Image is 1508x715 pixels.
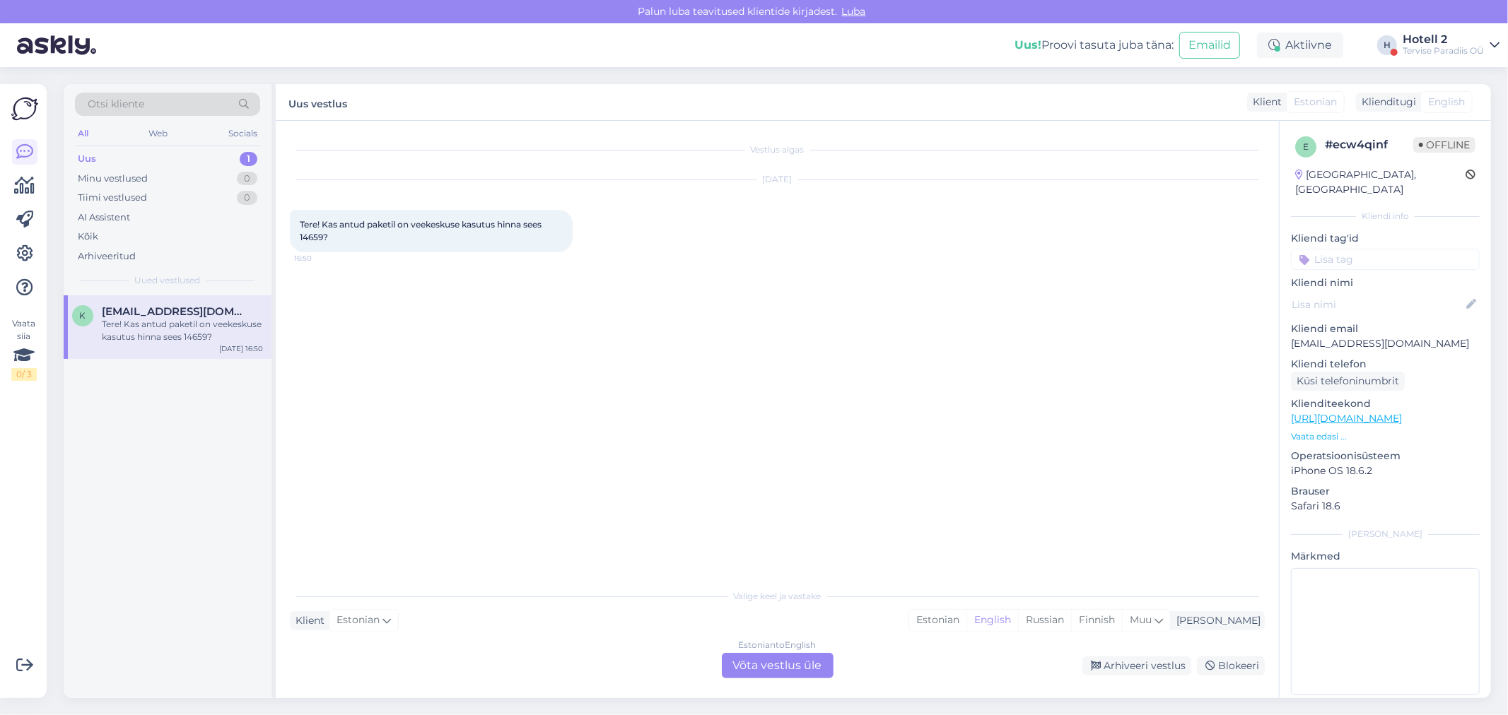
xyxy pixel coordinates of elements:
div: All [75,124,91,143]
p: Kliendi tag'id [1291,231,1480,246]
p: Vaata edasi ... [1291,430,1480,443]
span: e [1303,141,1309,152]
div: Tervise Paradiis OÜ [1403,45,1484,57]
p: Märkmed [1291,549,1480,564]
p: Kliendi nimi [1291,276,1480,290]
div: Küsi telefoninumbrit [1291,372,1405,391]
div: Estonian to English [739,639,817,651]
div: 0 / 3 [11,368,37,381]
p: Safari 18.6 [1291,499,1480,514]
img: Askly Logo [11,95,38,122]
p: Klienditeekond [1291,396,1480,411]
div: [PERSON_NAME] [1171,613,1261,628]
button: Emailid [1179,32,1240,59]
span: Uued vestlused [135,274,201,287]
div: Estonian [909,610,966,631]
div: Finnish [1071,610,1122,631]
div: Uus [78,152,96,166]
label: Uus vestlus [288,93,347,112]
div: Tere! Kas antud paketil on veekeskuse kasutus hinna sees 14659? [102,318,263,343]
div: Tiimi vestlused [78,191,147,205]
p: iPhone OS 18.6.2 [1291,463,1480,478]
b: Uus! [1015,38,1041,52]
a: Hotell 2Tervise Paradiis OÜ [1403,34,1500,57]
span: k [80,310,86,321]
span: Otsi kliente [88,97,144,112]
p: Operatsioonisüsteem [1291,449,1480,463]
span: Estonian [1294,95,1337,110]
div: Klienditugi [1356,95,1416,110]
span: English [1428,95,1465,110]
div: English [966,610,1018,631]
p: Brauser [1291,484,1480,499]
span: Estonian [337,613,380,628]
p: Kliendi telefon [1291,357,1480,372]
div: [DATE] 16:50 [219,343,263,354]
div: Minu vestlused [78,172,148,186]
input: Lisa tag [1291,249,1480,270]
input: Lisa nimi [1292,297,1463,312]
div: Aktiivne [1257,32,1343,58]
div: Hotell 2 [1403,34,1484,45]
div: Vaata siia [11,317,37,381]
span: Muu [1130,613,1152,626]
span: kairisaar1@gmail.com [102,305,249,318]
div: Arhiveeri vestlus [1082,656,1191,675]
div: [DATE] [290,173,1265,186]
div: Kõik [78,230,98,244]
div: Klient [290,613,325,628]
div: H [1377,35,1397,55]
div: Russian [1018,610,1071,631]
div: 0 [237,172,257,186]
p: [EMAIL_ADDRESS][DOMAIN_NAME] [1291,336,1480,351]
a: [URL][DOMAIN_NAME] [1291,412,1402,425]
div: AI Assistent [78,211,130,225]
div: Socials [226,124,260,143]
span: Tere! Kas antud paketil on veekeskuse kasutus hinna sees 14659? [300,219,544,242]
span: 16:50 [294,253,347,264]
p: Kliendi email [1291,321,1480,336]
div: [GEOGRAPHIC_DATA], [GEOGRAPHIC_DATA] [1295,167,1466,197]
div: Vestlus algas [290,143,1265,156]
div: 0 [237,191,257,205]
div: Klient [1247,95,1282,110]
span: Offline [1413,137,1475,153]
div: Proovi tasuta juba täna: [1015,37,1174,54]
div: [PERSON_NAME] [1291,528,1480,540]
div: 1 [240,152,257,166]
span: Luba [838,5,870,18]
div: Kliendi info [1291,210,1480,223]
div: Arhiveeritud [78,249,136,264]
div: Valige keel ja vastake [290,590,1265,603]
div: Blokeeri [1197,656,1265,675]
div: Võta vestlus üle [722,653,834,678]
div: # ecw4qinf [1325,136,1413,153]
div: Web [146,124,171,143]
